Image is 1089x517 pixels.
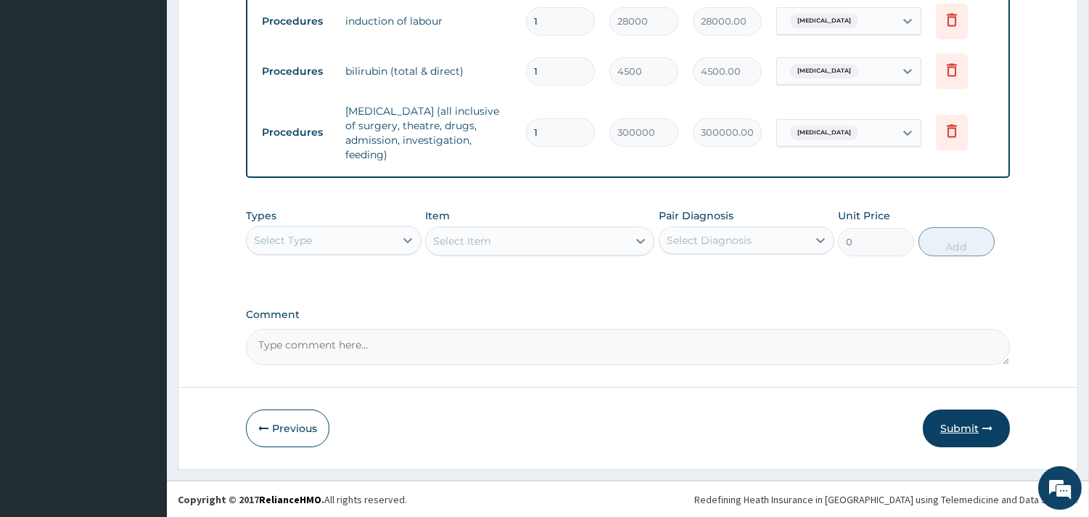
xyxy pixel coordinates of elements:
[255,8,338,35] td: Procedures
[7,354,276,405] textarea: Type your message and hit 'Enter'
[84,162,200,309] span: We're online!
[338,57,519,86] td: bilirubin (total & direct)
[246,410,329,447] button: Previous
[254,233,312,248] div: Select Type
[694,492,1078,507] div: Redefining Heath Insurance in [GEOGRAPHIC_DATA] using Telemedicine and Data Science!
[425,208,450,223] label: Item
[246,309,1010,321] label: Comment
[238,7,273,42] div: Minimize live chat window
[255,58,338,85] td: Procedures
[790,126,858,140] span: [MEDICAL_DATA]
[667,233,752,248] div: Select Diagnosis
[178,493,324,506] strong: Copyright © 2017 .
[27,73,59,109] img: d_794563401_company_1708531726252_794563401
[919,227,995,256] button: Add
[338,7,519,36] td: induction of labour
[923,410,1010,447] button: Submit
[338,97,519,169] td: [MEDICAL_DATA] (all inclusive of surgery, theatre, drugs, admission, investigation, feeding)
[790,64,858,78] span: [MEDICAL_DATA]
[259,493,321,506] a: RelianceHMO
[75,81,244,100] div: Chat with us now
[838,208,890,223] label: Unit Price
[246,210,276,222] label: Types
[790,14,858,28] span: [MEDICAL_DATA]
[659,208,733,223] label: Pair Diagnosis
[255,119,338,146] td: Procedures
